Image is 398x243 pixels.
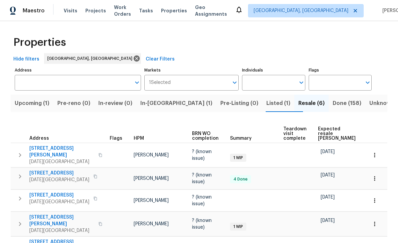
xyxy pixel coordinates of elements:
[13,39,66,46] span: Properties
[321,195,335,200] span: [DATE]
[110,136,122,141] span: Flags
[134,153,169,157] span: [PERSON_NAME]
[254,7,348,14] span: [GEOGRAPHIC_DATA], [GEOGRAPHIC_DATA]
[363,78,372,87] button: Open
[318,127,356,141] span: Expected resale [PERSON_NAME]
[192,131,219,141] span: BRN WO completion
[29,199,89,205] span: [DATE][GEOGRAPHIC_DATA]
[11,53,42,66] button: Hide filters
[321,149,335,154] span: [DATE]
[143,53,177,66] button: Clear Filters
[134,176,169,181] span: [PERSON_NAME]
[242,68,305,72] label: Individuals
[64,7,77,14] span: Visits
[47,55,135,62] span: [GEOGRAPHIC_DATA], [GEOGRAPHIC_DATA]
[15,68,141,72] label: Address
[230,78,239,87] button: Open
[134,198,169,203] span: [PERSON_NAME]
[297,78,306,87] button: Open
[192,149,212,161] span: ? (known issue)
[195,4,227,17] span: Geo Assignments
[192,173,212,184] span: ? (known issue)
[321,218,335,223] span: [DATE]
[230,136,252,141] span: Summary
[29,136,49,141] span: Address
[139,8,153,13] span: Tasks
[29,214,94,227] span: [STREET_ADDRESS][PERSON_NAME]
[161,7,187,14] span: Properties
[13,55,39,64] span: Hide filters
[309,68,372,72] label: Flags
[321,173,335,177] span: [DATE]
[134,136,144,141] span: HPM
[220,99,258,108] span: Pre-Listing (0)
[144,68,239,72] label: Markets
[192,195,212,206] span: ? (known issue)
[192,218,212,230] span: ? (known issue)
[29,145,94,158] span: [STREET_ADDRESS][PERSON_NAME]
[266,99,290,108] span: Listed (1)
[98,99,132,108] span: In-review (0)
[146,55,175,64] span: Clear Filters
[140,99,212,108] span: In-[GEOGRAPHIC_DATA] (1)
[23,7,45,14] span: Maestro
[57,99,90,108] span: Pre-reno (0)
[114,4,131,17] span: Work Orders
[29,227,94,234] span: [DATE][GEOGRAPHIC_DATA]
[231,176,250,182] span: 4 Done
[298,99,325,108] span: Resale (6)
[29,192,89,199] span: [STREET_ADDRESS]
[231,155,246,161] span: 1 WIP
[283,127,307,141] span: Teardown visit complete
[333,99,361,108] span: Done (158)
[231,224,246,230] span: 1 WIP
[44,53,141,64] div: [GEOGRAPHIC_DATA], [GEOGRAPHIC_DATA]
[29,158,94,165] span: [DATE][GEOGRAPHIC_DATA]
[132,78,142,87] button: Open
[134,222,169,226] span: [PERSON_NAME]
[29,170,89,176] span: [STREET_ADDRESS]
[15,99,49,108] span: Upcoming (1)
[85,7,106,14] span: Projects
[29,176,89,183] span: [DATE][GEOGRAPHIC_DATA]
[149,80,171,86] span: 1 Selected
